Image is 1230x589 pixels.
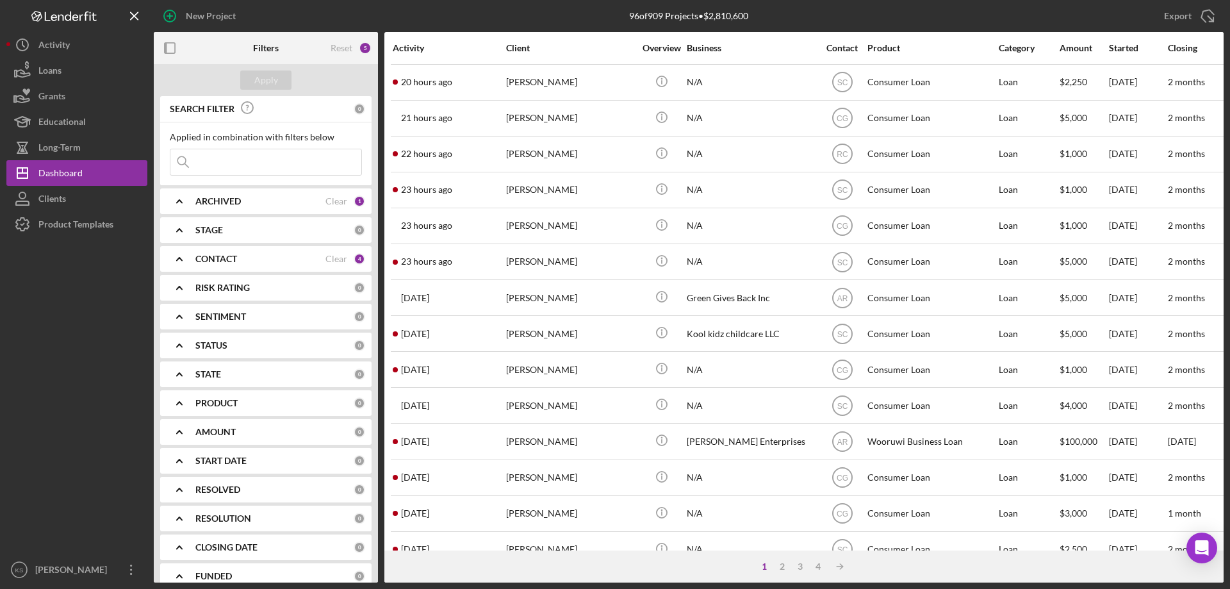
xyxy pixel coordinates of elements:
div: [DATE] [1109,497,1167,531]
b: RISK RATING [195,283,250,293]
div: Consumer Loan [867,101,996,135]
div: [DATE] [1109,209,1167,243]
div: N/A [687,497,815,531]
text: AR [837,438,848,447]
div: [PERSON_NAME] [506,317,634,351]
div: Consumer Loan [867,281,996,315]
button: Product Templates [6,212,147,237]
div: Loan [999,209,1058,243]
div: $3,000 [1060,497,1108,531]
div: 5 [359,42,372,54]
time: 2 months [1168,328,1205,339]
div: [DATE] [1109,388,1167,422]
div: Open Intercom Messenger [1186,533,1217,563]
div: Loan [999,461,1058,495]
div: N/A [687,173,815,207]
div: 96 of 909 Projects • $2,810,600 [629,11,748,21]
div: [PERSON_NAME] [506,281,634,315]
div: Clients [38,186,66,215]
div: 0 [354,542,365,553]
b: RESOLUTION [195,513,251,524]
div: [PERSON_NAME] [506,497,634,531]
div: [PERSON_NAME] Enterprises [687,424,815,458]
a: Long-Term [6,135,147,160]
div: 0 [354,369,365,380]
div: Educational [38,109,86,138]
div: Loans [38,58,61,87]
button: Loans [6,58,147,83]
text: SC [837,78,848,87]
div: $1,000 [1060,173,1108,207]
time: 2025-08-12 20:50 [401,472,429,483]
div: 1 [354,195,365,207]
time: 2025-08-14 02:27 [401,293,429,303]
div: [PERSON_NAME] [506,209,634,243]
b: PRODUCT [195,398,238,408]
button: Educational [6,109,147,135]
div: [DATE] [1109,317,1167,351]
div: Overview [637,43,685,53]
div: Clear [325,196,347,206]
time: 2 months [1168,112,1205,123]
div: Consumer Loan [867,65,996,99]
div: [DATE] [1109,65,1167,99]
div: $5,000 [1060,101,1108,135]
text: AR [837,294,848,303]
div: Consumer Loan [867,173,996,207]
div: Loan [999,424,1058,458]
text: CG [837,474,848,483]
div: 4 [354,253,365,265]
div: N/A [687,461,815,495]
div: [DATE] [1109,353,1167,386]
div: Contact [818,43,866,53]
text: CG [837,510,848,518]
div: Loan [999,533,1058,567]
div: 1 [755,561,773,572]
div: N/A [687,137,815,171]
div: [PERSON_NAME] [506,101,634,135]
div: $100,000 [1060,424,1108,458]
div: $1,000 [1060,461,1108,495]
div: Loan [999,245,1058,279]
b: STATE [195,369,221,379]
text: SC [837,329,848,338]
text: KS [15,567,24,574]
time: 2 months [1168,543,1205,554]
button: Grants [6,83,147,109]
div: $1,000 [1060,353,1108,386]
button: Export [1151,3,1224,29]
time: 2025-08-14 17:58 [401,77,452,87]
time: 2025-08-12 15:12 [401,544,429,554]
div: [PERSON_NAME] [506,65,634,99]
div: Consumer Loan [867,388,996,422]
button: Apply [240,71,291,90]
div: 2 [773,561,791,572]
div: 0 [354,570,365,582]
time: 2025-08-13 14:51 [401,401,429,411]
div: Applied in combination with filters below [170,132,362,142]
b: STAGE [195,225,223,235]
div: N/A [687,65,815,99]
div: N/A [687,533,815,567]
div: N/A [687,388,815,422]
time: 2 months [1168,184,1205,195]
time: 2 months [1168,220,1205,231]
div: Clear [325,254,347,264]
div: $5,000 [1060,245,1108,279]
div: [DATE] [1109,137,1167,171]
b: SEARCH FILTER [170,104,234,114]
div: N/A [687,245,815,279]
b: START DATE [195,456,247,466]
button: KS[PERSON_NAME] [6,557,147,583]
time: 2025-08-12 18:28 [401,508,429,518]
button: Activity [6,32,147,58]
div: Consumer Loan [867,137,996,171]
button: Dashboard [6,160,147,186]
div: Consumer Loan [867,317,996,351]
div: [PERSON_NAME] [32,557,115,586]
div: 0 [354,455,365,467]
div: Activity [393,43,505,53]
